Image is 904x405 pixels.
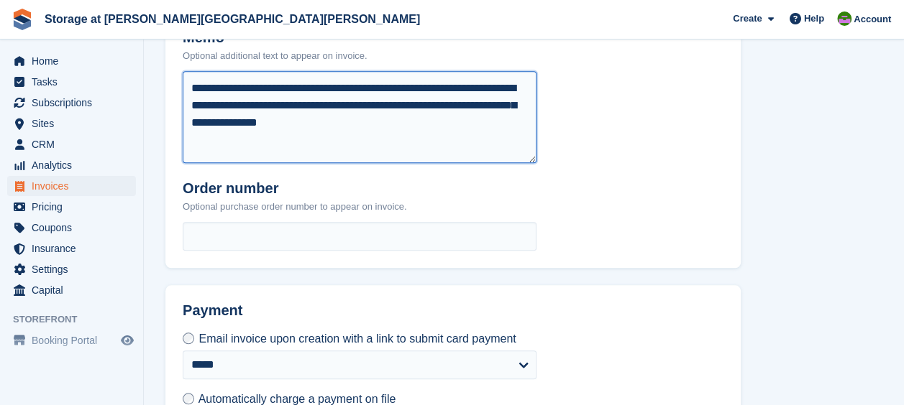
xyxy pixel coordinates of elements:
a: menu [7,93,136,113]
span: Settings [32,259,118,279]
span: Tasks [32,72,118,92]
a: menu [7,176,136,196]
span: Capital [32,280,118,300]
img: Mark Spendlove [837,11,852,26]
a: menu [7,238,136,259]
a: menu [7,155,136,175]
a: menu [7,259,136,279]
span: Coupons [32,218,118,238]
span: Invoices [32,176,118,196]
a: menu [7,51,136,71]
span: Automatically charge a payment on file [198,393,396,405]
span: Email invoice upon creation with a link to submit card payment [198,332,516,345]
span: Create [733,11,762,26]
img: stora-icon-8386f47178a22dfd0bd8f6a31ec36ba5ce8667c1dd55bd0f319d3a0aa187defe.svg [12,9,33,30]
span: Home [32,51,118,71]
h2: Order number [183,180,406,197]
a: menu [7,72,136,92]
span: Storefront [13,312,143,327]
input: Automatically charge a payment on file [183,393,194,404]
a: menu [7,113,136,134]
span: Sites [32,113,118,134]
a: Storage at [PERSON_NAME][GEOGRAPHIC_DATA][PERSON_NAME] [39,7,426,31]
span: Help [804,11,824,26]
span: Booking Portal [32,330,118,350]
span: Insurance [32,238,118,259]
span: Pricing [32,197,118,217]
span: Analytics [32,155,118,175]
a: menu [7,197,136,217]
a: menu [7,218,136,238]
input: Email invoice upon creation with a link to submit card payment [183,332,194,344]
a: menu [7,330,136,350]
a: menu [7,134,136,154]
span: Subscriptions [32,93,118,113]
span: CRM [32,134,118,154]
p: Optional additional text to appear on invoice. [183,49,367,63]
h2: Payment [183,302,537,330]
p: Optional purchase order number to appear on invoice. [183,200,406,214]
a: Preview store [119,332,136,349]
a: menu [7,280,136,300]
span: Account [854,12,891,27]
